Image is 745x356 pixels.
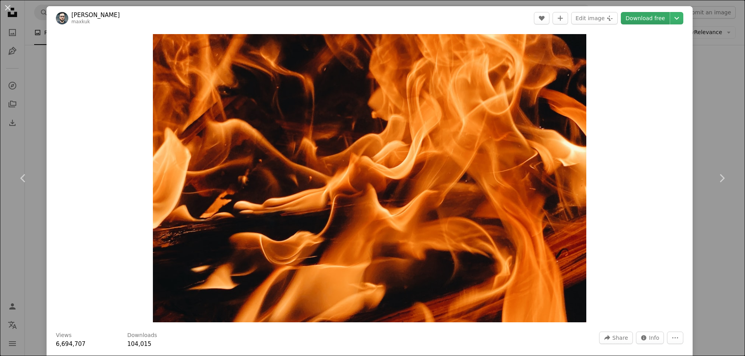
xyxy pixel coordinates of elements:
h3: Downloads [127,332,157,339]
button: Add to Collection [553,12,568,24]
button: Choose download size [670,12,683,24]
span: Share [612,332,628,344]
button: More Actions [667,332,683,344]
img: Go to Max Kukurudziak's profile [56,12,68,24]
button: Stats about this image [636,332,664,344]
button: Edit image [571,12,618,24]
a: maxkuk [71,19,90,24]
span: 104,015 [127,341,151,347]
button: Zoom in on this image [153,34,587,322]
span: 6,694,707 [56,341,85,347]
span: Info [649,332,660,344]
h3: Views [56,332,72,339]
a: [PERSON_NAME] [71,11,120,19]
button: Like [534,12,549,24]
a: Next [698,141,745,215]
img: orange and yellow flame illustration [153,34,587,322]
button: Share this image [599,332,632,344]
a: Download free [621,12,670,24]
